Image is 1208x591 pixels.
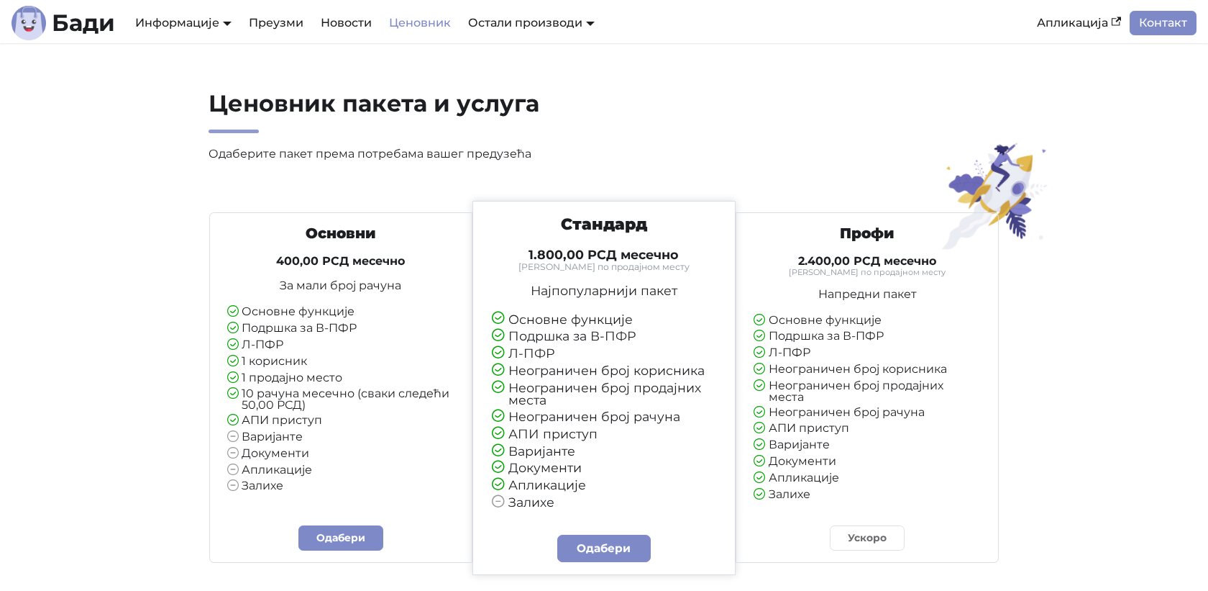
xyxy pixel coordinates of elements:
li: Апликације [227,464,455,477]
li: Залихе [227,480,455,493]
li: АПИ приступ [754,423,981,436]
h3: Основни [227,225,455,243]
li: Подршка за В-ПФР [227,322,455,335]
h2: Ценовник пакета и услуга [209,89,739,133]
li: Варијанте [754,439,981,452]
li: Апликације [754,472,981,485]
small: [PERSON_NAME] по продајном месту [492,263,716,271]
p: Одаберите пакет према потребама вашег предузећа [209,145,739,163]
img: Лого [12,6,46,40]
li: Подршка за В-ПФР [754,330,981,343]
li: Неограничен број рачуна [754,407,981,420]
h4: 2.400,00 РСД месечно [754,254,981,269]
li: 1 продајно место [227,372,455,385]
li: 1 корисник [227,356,455,369]
a: Одабери [557,535,651,562]
a: Информације [135,16,232,30]
a: Контакт [1130,11,1196,35]
a: Одабери [298,525,383,551]
p: Најпопуларнији пакет [492,284,716,297]
li: Варијанте [492,445,716,459]
li: Варијанте [227,431,455,444]
li: Неограничен број продајних места [754,380,981,403]
li: Неограничен број корисника [754,364,981,376]
li: Подршка за В-ПФР [492,330,716,343]
h3: Профи [754,225,981,243]
a: Остали производи [468,16,595,30]
b: Бади [52,12,115,35]
a: Новости [312,11,380,35]
li: АПИ приступ [227,415,455,428]
li: Л-ПФР [492,347,716,361]
p: Напредни пакет [754,289,981,300]
li: Основне функције [492,313,716,327]
li: Документи [492,461,716,475]
img: Ценовник пакета и услуга [933,142,1058,251]
p: За мали број рачуна [227,280,455,292]
li: Неограничен број продајних места [492,382,716,407]
li: Документи [754,456,981,469]
li: Неограничен број рачуна [492,410,716,424]
li: Л-ПФР [227,339,455,352]
li: Неограничен број корисника [492,364,716,378]
li: Л-ПФР [754,347,981,360]
li: Документи [227,448,455,461]
a: Ценовник [380,11,459,35]
li: Основне функције [227,306,455,319]
a: Апликација [1028,11,1130,35]
li: Залихе [754,489,981,502]
a: ЛогоБади [12,6,115,40]
li: АПИ приступ [492,428,716,441]
li: Залихе [492,496,716,510]
h4: 1.800,00 РСД месечно [492,247,716,263]
li: 10 рачуна месечно (сваки следећи 50,00 РСД) [227,388,455,411]
li: Апликације [492,479,716,492]
small: [PERSON_NAME] по продајном месту [754,269,981,276]
h3: Стандард [492,215,716,235]
li: Основне функције [754,315,981,328]
h4: 400,00 РСД месечно [227,254,455,269]
a: Преузми [240,11,312,35]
